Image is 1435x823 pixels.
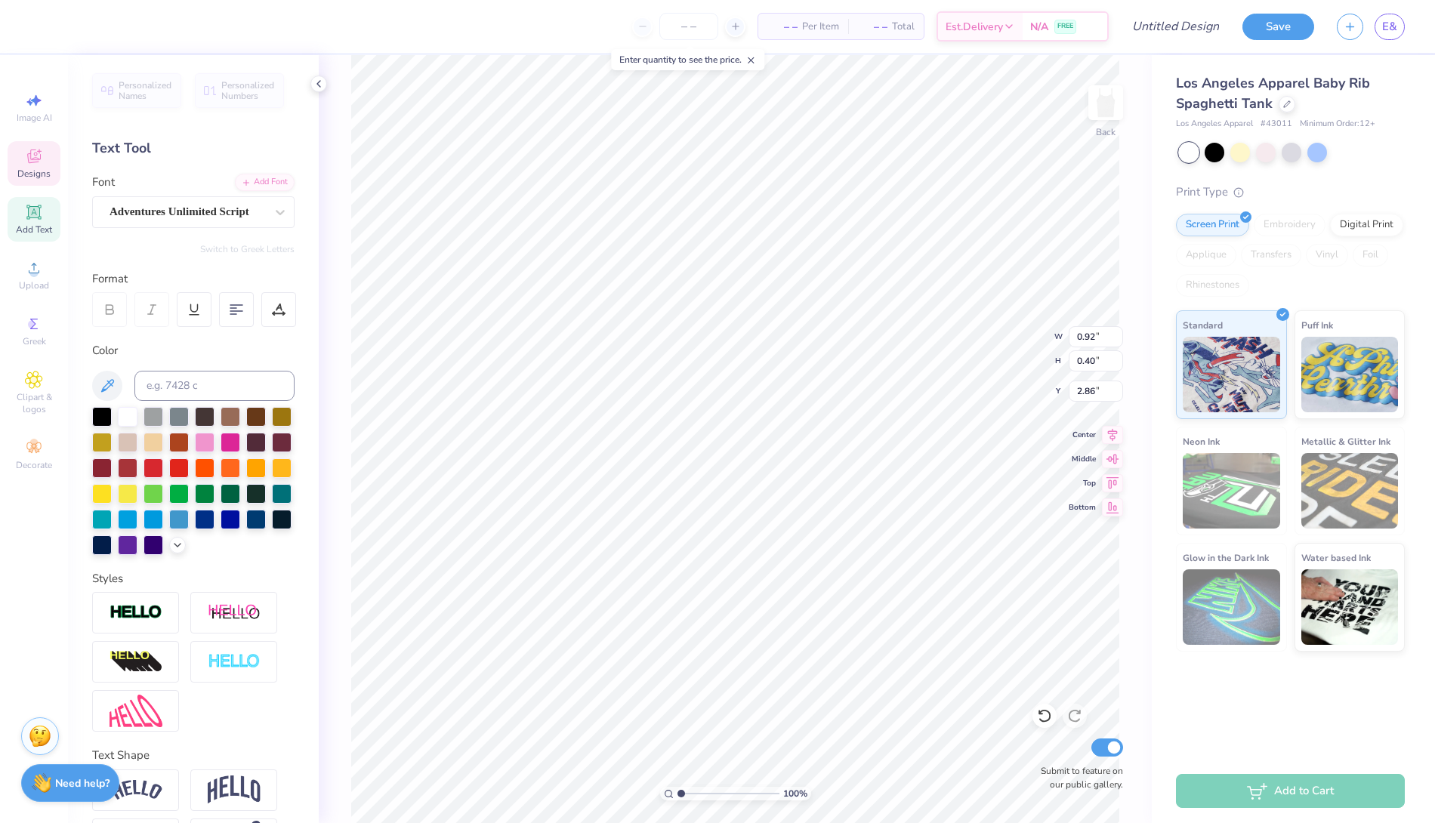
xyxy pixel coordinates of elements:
span: Minimum Order: 12 + [1300,118,1375,131]
input: e.g. 7428 c [134,371,295,401]
a: E& [1375,14,1405,40]
span: Standard [1183,317,1223,333]
label: Font [92,174,115,191]
span: E& [1382,18,1397,35]
div: Text Shape [92,747,295,764]
div: Applique [1176,244,1236,267]
span: Neon Ink [1183,433,1220,449]
div: Embroidery [1254,214,1325,236]
div: Format [92,270,296,288]
div: Text Tool [92,138,295,159]
span: Top [1069,478,1096,489]
img: Negative Space [208,653,261,670]
div: Enter quantity to see the price. [611,49,764,70]
img: Neon Ink [1183,453,1280,529]
input: – – [659,13,718,40]
div: Print Type [1176,183,1405,201]
button: Switch to Greek Letters [200,243,295,255]
img: Arch [208,775,261,804]
img: Puff Ink [1301,337,1399,412]
div: Back [1096,125,1116,139]
img: Arc [110,780,162,800]
span: Personalized Numbers [221,80,275,101]
span: FREE [1057,21,1073,32]
span: # 43011 [1261,118,1292,131]
img: Standard [1183,337,1280,412]
strong: Need help? [55,776,110,791]
span: Est. Delivery [946,19,1003,35]
div: Screen Print [1176,214,1249,236]
span: Middle [1069,454,1096,464]
span: Clipart & logos [8,391,60,415]
span: Los Angeles Apparel Baby Rib Spaghetti Tank [1176,74,1370,113]
span: – – [857,19,887,35]
span: Upload [19,279,49,291]
span: Water based Ink [1301,550,1371,566]
img: Water based Ink [1301,569,1399,645]
img: Glow in the Dark Ink [1183,569,1280,645]
span: Bottom [1069,502,1096,513]
label: Submit to feature on our public gallery. [1032,764,1123,791]
span: Greek [23,335,46,347]
img: Free Distort [110,695,162,727]
span: Puff Ink [1301,317,1333,333]
div: Vinyl [1306,244,1348,267]
span: Los Angeles Apparel [1176,118,1253,131]
div: Rhinestones [1176,274,1249,297]
span: Center [1069,430,1096,440]
img: Back [1091,88,1121,118]
span: Metallic & Glitter Ink [1301,433,1390,449]
div: Color [92,342,295,359]
div: Transfers [1241,244,1301,267]
span: Add Text [16,223,52,236]
span: Glow in the Dark Ink [1183,550,1269,566]
span: Per Item [802,19,839,35]
span: Decorate [16,459,52,471]
span: Total [892,19,915,35]
span: N/A [1030,19,1048,35]
span: Designs [17,168,51,180]
span: Image AI [17,112,52,124]
img: 3d Illusion [110,650,162,674]
img: Stroke [110,604,162,621]
div: Digital Print [1330,214,1403,236]
span: 100 % [783,787,807,800]
div: Add Font [235,174,295,191]
img: Shadow [208,603,261,622]
button: Save [1242,14,1314,40]
img: Metallic & Glitter Ink [1301,453,1399,529]
div: Foil [1353,244,1388,267]
span: Personalized Names [119,80,172,101]
span: – – [767,19,798,35]
div: Styles [92,570,295,587]
input: Untitled Design [1120,11,1231,42]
